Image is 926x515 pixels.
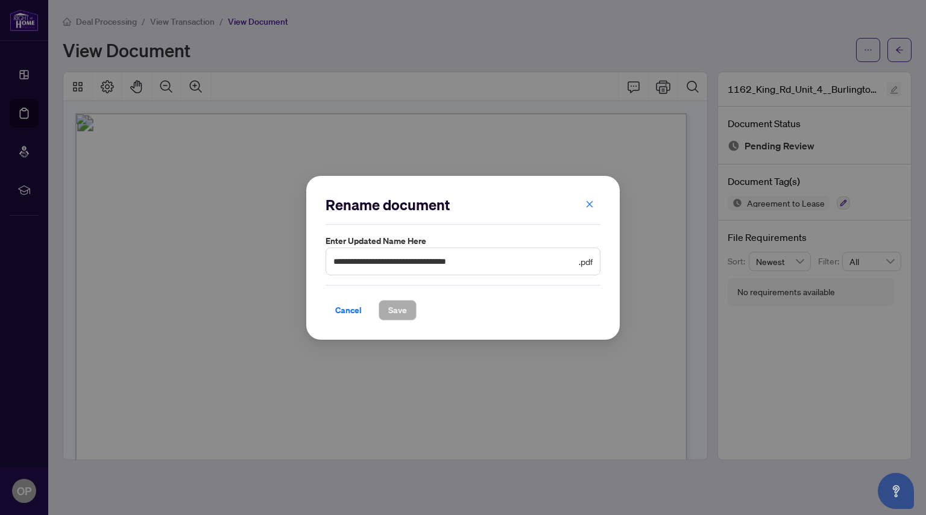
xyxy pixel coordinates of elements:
span: close [585,199,594,208]
label: Enter updated name here [326,234,600,248]
span: Cancel [335,300,362,319]
button: Save [379,299,417,320]
span: .pdf [579,254,593,267]
button: Open asap [878,473,914,509]
h2: Rename document [326,195,600,214]
button: Cancel [326,299,371,320]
